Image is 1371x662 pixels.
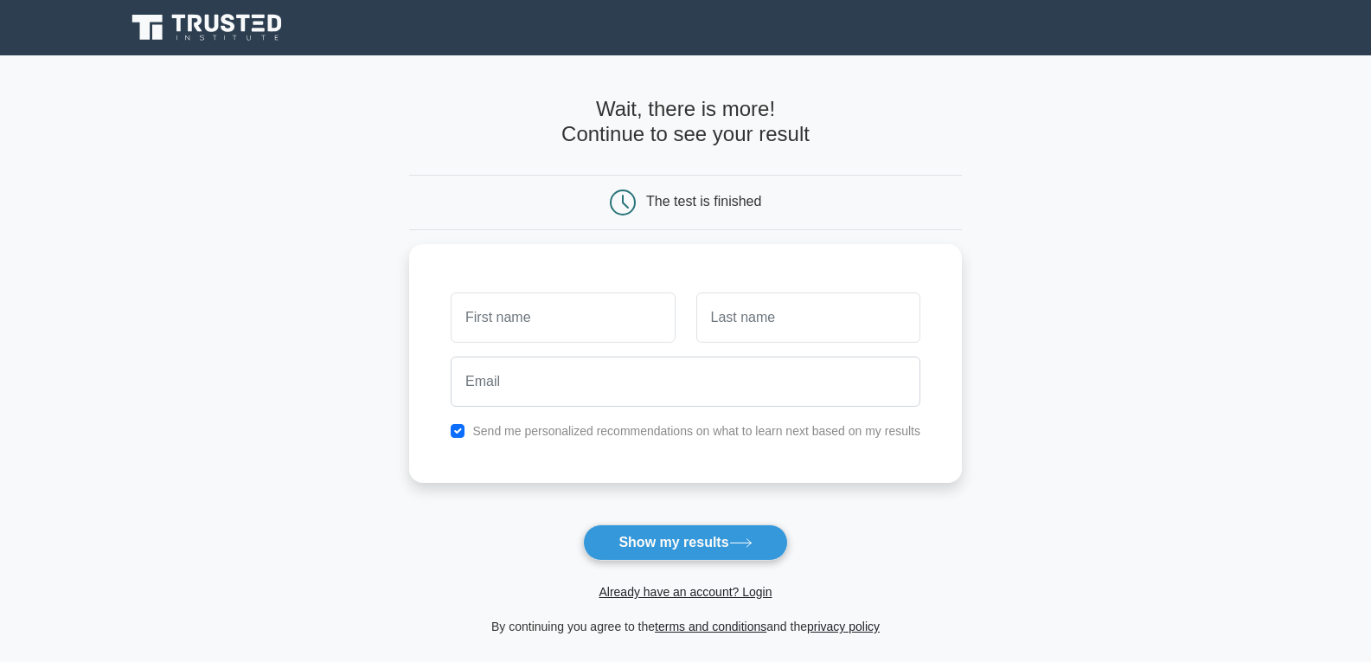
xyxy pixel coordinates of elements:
input: Email [451,357,920,407]
a: Already have an account? Login [599,585,772,599]
h4: Wait, there is more! Continue to see your result [409,97,962,147]
div: By continuing you agree to the and the [399,616,972,637]
a: terms and conditions [655,620,766,633]
div: The test is finished [646,194,761,209]
input: Last name [696,292,920,343]
button: Show my results [583,524,787,561]
a: privacy policy [807,620,880,633]
input: First name [451,292,675,343]
label: Send me personalized recommendations on what to learn next based on my results [472,424,920,438]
